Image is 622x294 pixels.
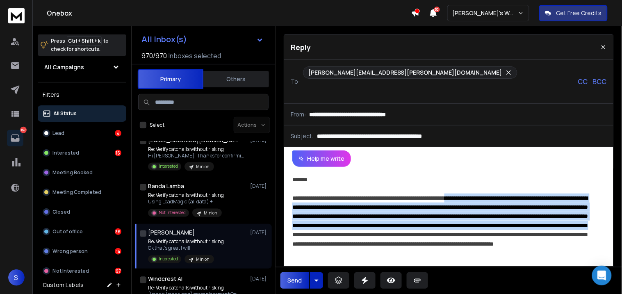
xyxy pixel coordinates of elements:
p: CC [578,77,588,87]
button: Closed [38,204,126,220]
a: 167 [7,130,23,146]
h3: Custom Labels [43,281,84,289]
button: Not Interested97 [38,263,126,279]
label: Select [150,122,164,128]
p: Reply [291,41,311,53]
p: Press to check for shortcuts. [51,37,109,53]
p: Closed [52,209,70,215]
button: Lead4 [38,125,126,141]
p: Hi [PERSON_NAME], Thanks for confirming! You can [148,153,246,159]
h1: Windcrest AI [148,275,182,283]
p: Ok that’s great I will [148,245,224,252]
button: Meeting Completed [38,184,126,201]
button: All Status [38,105,126,122]
button: Interested16 [38,145,126,161]
button: All Campaigns [38,59,126,75]
p: Re: Verify catchalls without risking [148,146,246,153]
button: Get Free Credits [539,5,608,21]
button: S [8,269,25,286]
div: 16 [115,150,121,156]
p: [DATE] [250,276,269,283]
p: From: [291,110,306,119]
div: Open Intercom Messenger [592,266,612,285]
p: Interested [52,150,79,156]
h1: Onebox [47,8,411,18]
p: To: [291,77,300,86]
button: Help me write [292,150,351,167]
button: Primary [138,69,203,89]
p: Re: Verify catchalls without risking [148,239,224,245]
p: Interested [159,256,178,262]
div: 36 [115,228,121,235]
p: Minion [204,210,217,217]
p: Interested [159,164,178,170]
h1: All Inbox(s) [141,35,187,43]
div: 14 [115,248,121,255]
p: Re: Verify catchalls without risking [148,192,224,199]
p: Re: Verify catchalls without risking [148,285,237,292]
div: 97 [115,268,121,274]
p: Minion [196,257,209,263]
span: 50 [434,7,440,12]
p: [DATE] [250,230,269,236]
p: Not Interested [52,268,89,274]
span: 970 / 970 [141,51,167,61]
h3: Inboxes selected [169,51,221,61]
button: Meeting Booked [38,164,126,181]
p: Using LeadMagic (all data) + [148,199,224,205]
p: Not Interested [159,210,186,216]
h1: Banda Lamba [148,182,184,191]
p: Lead [52,130,64,137]
p: Subject: [291,132,314,140]
img: logo [8,8,25,23]
div: 4 [115,130,121,137]
button: Send [280,272,309,289]
p: Meeting Booked [52,169,93,176]
p: BCC [593,77,607,87]
p: Out of office [52,228,83,235]
button: Out of office36 [38,223,126,240]
p: Get Free Credits [556,9,602,17]
p: Wrong person [52,248,88,255]
h3: Filters [38,89,126,100]
p: [PERSON_NAME]'s Workspace [453,9,518,17]
p: All Status [53,110,77,117]
p: [DATE] [250,183,269,190]
p: Minion [196,164,209,170]
p: 167 [20,127,27,133]
h1: [PERSON_NAME] [148,229,195,237]
button: Wrong person14 [38,243,126,260]
p: Meeting Completed [52,189,101,196]
h1: All Campaigns [44,63,84,71]
button: All Inbox(s) [135,31,270,48]
button: Others [203,70,269,88]
span: Ctrl + Shift + k [67,36,102,46]
p: [PERSON_NAME][EMAIL_ADDRESS][PERSON_NAME][DOMAIN_NAME] [308,68,502,77]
